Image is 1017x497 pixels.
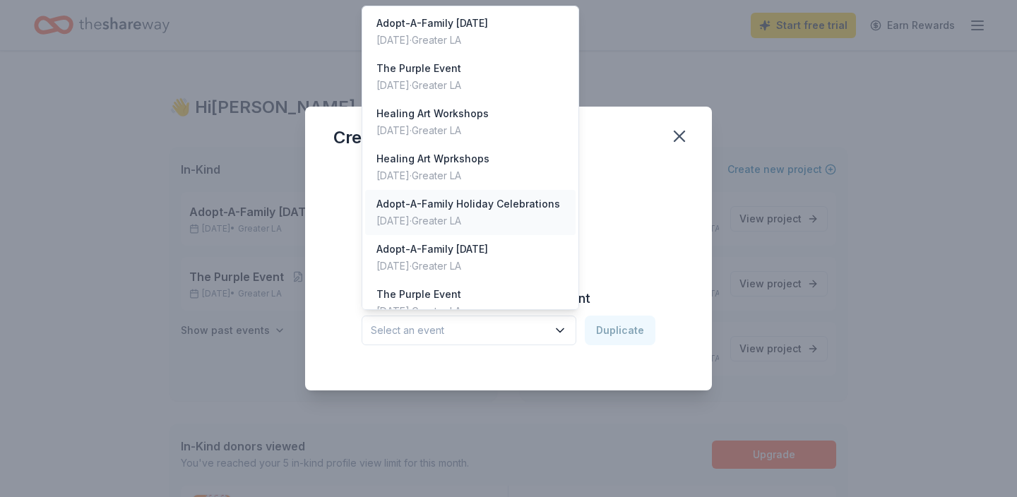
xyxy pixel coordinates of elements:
[362,6,579,310] div: Select an event
[376,286,461,303] div: The Purple Event
[376,32,488,49] div: [DATE] · Greater LA
[376,105,489,122] div: Healing Art Workshops
[371,322,547,339] span: Select an event
[376,77,461,94] div: [DATE] · Greater LA
[362,316,576,345] button: Select an event
[376,60,461,77] div: The Purple Event
[376,15,488,32] div: Adopt-A-Family [DATE]
[376,150,489,167] div: Healing Art Wprkshops
[376,196,560,212] div: Adopt-A-Family Holiday Celebrations
[376,122,489,139] div: [DATE] · Greater LA
[376,241,488,258] div: Adopt-A-Family [DATE]
[376,167,489,184] div: [DATE] · Greater LA
[376,258,488,275] div: [DATE] · Greater LA
[376,303,461,320] div: [DATE] · Greater LA
[376,212,560,229] div: [DATE] · Greater LA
